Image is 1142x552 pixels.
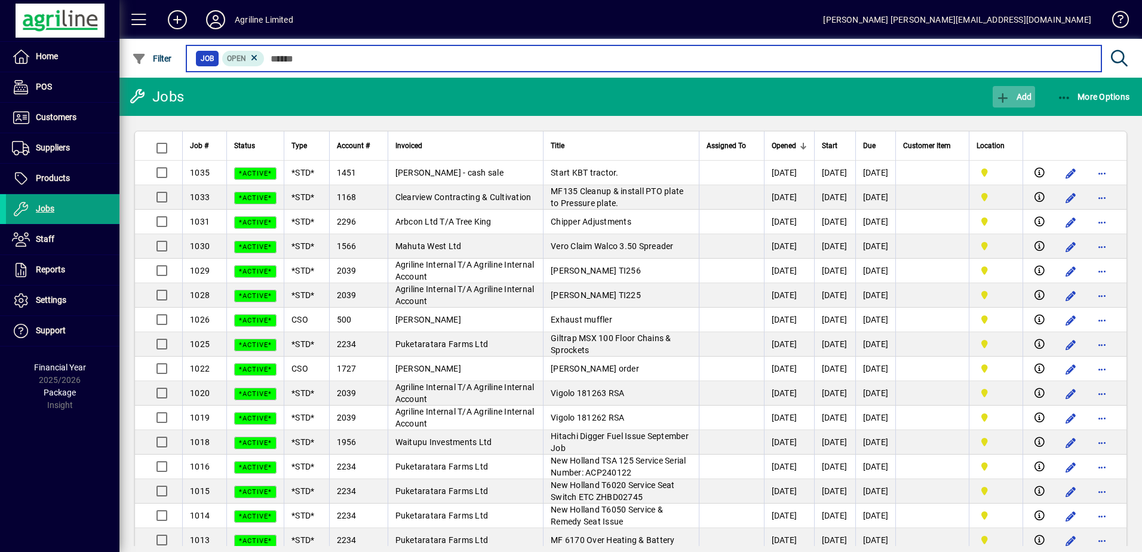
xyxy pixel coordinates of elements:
button: More options [1092,262,1112,281]
span: 2039 [337,388,357,398]
button: More options [1092,507,1112,526]
button: Edit [1061,458,1080,477]
td: [DATE] [764,357,814,381]
a: Knowledge Base [1103,2,1127,41]
span: 2039 [337,413,357,422]
td: [DATE] [764,259,814,283]
span: Puketaratara Farms Ltd [395,511,489,520]
button: More options [1092,213,1112,232]
span: Dargaville [977,289,1015,302]
span: Dargaville [977,411,1015,424]
span: Dargaville [977,533,1015,547]
span: Vero Claim Walco 3.50 Spreader [551,241,674,251]
td: [DATE] [814,308,855,332]
span: Title [551,139,564,152]
span: 2234 [337,339,357,349]
span: Dargaville [977,362,1015,375]
span: New Holland TSA 125 Service Serial Number: ACP240122 [551,456,686,477]
a: Home [6,42,119,72]
span: Status [234,139,255,152]
span: Puketaratara Farms Ltd [395,486,489,496]
button: More options [1092,409,1112,428]
button: Edit [1061,360,1080,379]
span: Dargaville [977,313,1015,326]
span: 2234 [337,511,357,520]
span: Due [863,139,876,152]
td: [DATE] [764,504,814,528]
span: 1022 [190,364,210,373]
span: 2039 [337,266,357,275]
td: [DATE] [855,357,896,381]
span: Customers [36,112,76,122]
td: [DATE] [855,283,896,308]
span: Chipper Adjustments [551,217,631,226]
span: 500 [337,315,352,324]
td: [DATE] [764,455,814,479]
span: Dargaville [977,191,1015,204]
span: 1026 [190,315,210,324]
td: [DATE] [855,406,896,430]
td: [DATE] [855,455,896,479]
div: Start [822,139,848,152]
span: 1028 [190,290,210,300]
span: [PERSON_NAME] order [551,364,639,373]
span: Dargaville [977,460,1015,473]
td: [DATE] [855,185,896,210]
div: Assigned To [707,139,757,152]
span: Dargaville [977,215,1015,228]
td: [DATE] [855,381,896,406]
span: Invoiced [395,139,422,152]
span: [PERSON_NAME] TI225 [551,290,641,300]
span: Agriline Internal T/A Agriline Internal Account [395,382,535,404]
span: POS [36,82,52,91]
div: Jobs [128,87,184,106]
span: Staff [36,234,54,244]
td: [DATE] [814,406,855,430]
span: Dargaville [977,240,1015,253]
button: Edit [1061,531,1080,550]
td: [DATE] [855,259,896,283]
td: [DATE] [764,381,814,406]
button: More options [1092,237,1112,256]
button: More options [1092,311,1112,330]
span: 1033 [190,192,210,202]
span: Financial Year [34,363,86,372]
span: 1956 [337,437,357,447]
span: New Holland T6050 Service & Remedy Seat Issue [551,505,663,526]
div: Opened [772,139,807,152]
span: [PERSON_NAME] [395,315,461,324]
button: Edit [1061,213,1080,232]
button: More options [1092,164,1112,183]
td: [DATE] [814,259,855,283]
button: Add [158,9,197,30]
button: More options [1092,384,1112,403]
button: Edit [1061,507,1080,526]
span: 1029 [190,266,210,275]
div: Due [863,139,889,152]
span: Clearview Contracting & Cultivation [395,192,532,202]
td: [DATE] [814,455,855,479]
td: [DATE] [764,210,814,234]
button: More options [1092,531,1112,550]
button: Edit [1061,409,1080,428]
button: Edit [1061,188,1080,207]
button: Edit [1061,335,1080,354]
td: [DATE] [764,185,814,210]
div: [PERSON_NAME] [PERSON_NAME][EMAIL_ADDRESS][DOMAIN_NAME] [823,10,1091,29]
div: Location [977,139,1015,152]
span: 1019 [190,413,210,422]
span: Agriline Internal T/A Agriline Internal Account [395,407,535,428]
button: Profile [197,9,235,30]
span: 1030 [190,241,210,251]
td: [DATE] [764,234,814,259]
td: [DATE] [764,161,814,185]
span: Location [977,139,1005,152]
button: Edit [1061,262,1080,281]
span: Waitupu Investments Ltd [395,437,492,447]
span: Puketaratara Farms Ltd [395,462,489,471]
span: Hitachi Digger Fuel Issue September Job [551,431,689,453]
button: More Options [1054,86,1133,108]
span: Dargaville [977,436,1015,449]
button: Edit [1061,164,1080,183]
td: [DATE] [814,504,855,528]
